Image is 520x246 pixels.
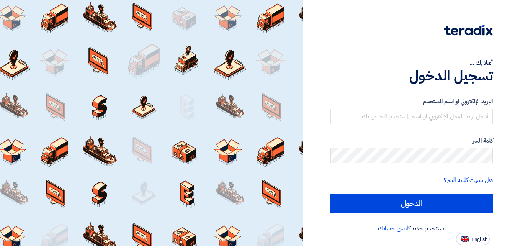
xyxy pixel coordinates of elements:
[330,109,493,124] input: أدخل بريد العمل الإلكتروني او اسم المستخدم الخاص بك ...
[330,58,493,67] div: أهلا بك ...
[330,136,493,145] label: كلمة السر
[330,224,493,233] div: مستخدم جديد؟
[330,194,493,213] input: الدخول
[461,236,469,242] img: en-US.png
[330,67,493,84] h1: تسجيل الدخول
[471,237,487,242] span: English
[444,25,493,36] img: Teradix logo
[378,224,408,233] a: أنشئ حسابك
[444,175,493,185] a: هل نسيت كلمة السر؟
[330,97,493,106] label: البريد الإلكتروني او اسم المستخدم
[456,233,490,245] button: English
